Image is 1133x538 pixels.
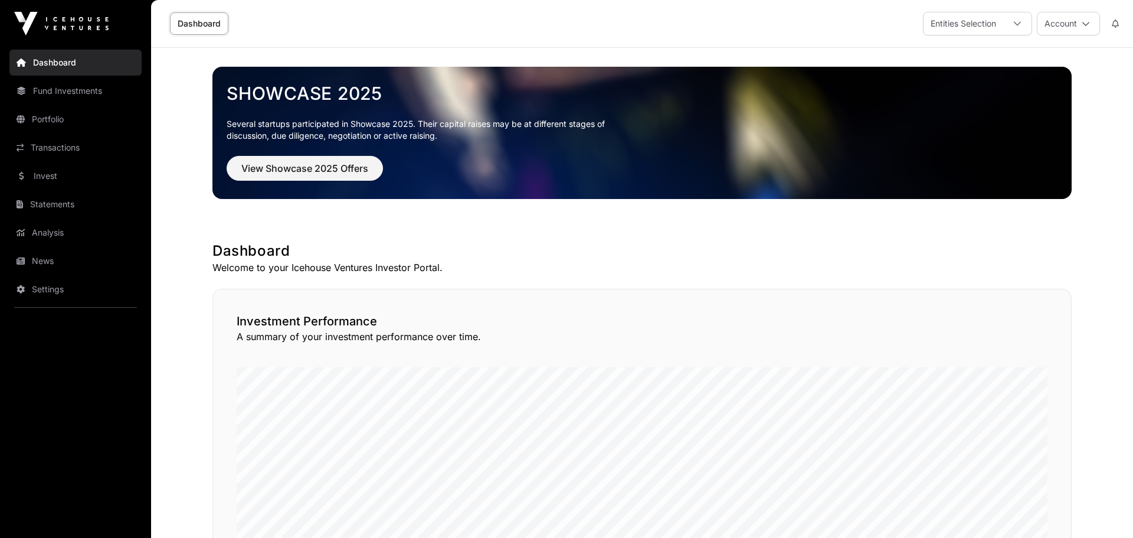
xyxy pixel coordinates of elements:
p: Welcome to your Icehouse Ventures Investor Portal. [212,260,1072,275]
span: View Showcase 2025 Offers [241,161,368,175]
img: Icehouse Ventures Logo [14,12,109,35]
p: Several startups participated in Showcase 2025. Their capital raises may be at different stages o... [227,118,623,142]
a: Dashboard [170,12,228,35]
a: Analysis [9,220,142,246]
button: Account [1037,12,1100,35]
a: View Showcase 2025 Offers [227,168,383,180]
a: Settings [9,276,142,302]
h1: Dashboard [212,242,1072,260]
a: Transactions [9,135,142,161]
iframe: Chat Widget [1074,481,1133,538]
a: Portfolio [9,106,142,132]
a: News [9,248,142,274]
div: Entities Selection [924,12,1003,35]
a: Invest [9,163,142,189]
a: Showcase 2025 [227,83,1057,104]
a: Fund Investments [9,78,142,104]
a: Statements [9,191,142,217]
a: Dashboard [9,50,142,76]
button: View Showcase 2025 Offers [227,156,383,181]
h2: Investment Performance [237,313,1047,330]
img: Showcase 2025 [212,67,1072,199]
p: A summary of your investment performance over time. [237,330,1047,344]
